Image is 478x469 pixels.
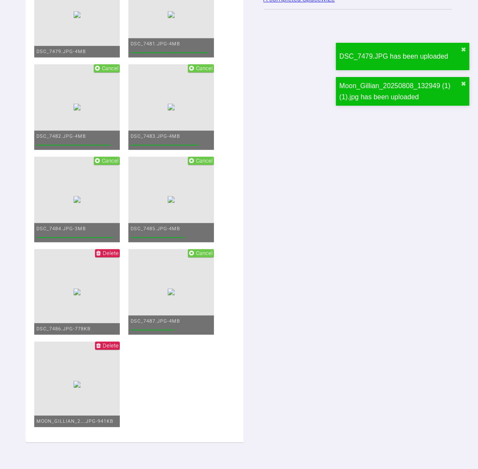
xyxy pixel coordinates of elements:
span: Cancel [196,157,213,164]
span: Delete [103,250,119,256]
button: close [461,46,466,53]
img: a67999d7-ebd8-4d47-8caf-7e58480a8b2e [74,288,80,295]
span: DSC_7487.JPG - 4MB [131,318,180,324]
span: DSC_7482.JPG - 4MB [36,134,86,139]
span: Cancel [102,157,119,164]
span: DSC_7481.JPG - 4MB [131,41,180,47]
img: 556b6340-ccc9-4ebd-b749-447ccb99b134 [168,196,175,203]
span: DSC_7485.JPG - 4MB [131,226,180,232]
span: DSC_7483.JPG - 4MB [131,134,180,139]
span: Cancel [196,250,213,256]
div: Moon_Gillian_20250808_132949 (1) (1).jpg has been uploaded [339,80,461,102]
img: 497f205f-9e7f-4c5f-804d-68456d198626 [168,104,175,110]
span: DSC_7486.JPG - 778KB [36,326,91,332]
div: DSC_7479.JPG has been uploaded [339,51,461,62]
button: close [461,80,466,87]
span: DSC_7484.JPG - 3MB [36,226,86,232]
img: f06641ce-b2ed-42dd-a206-49db9c399ebf [74,196,80,203]
img: 3ac2e233-59b9-4d3f-8a8d-5e07bd84d1c2 [168,11,175,18]
img: 40f8dc47-5f4e-487b-ad4a-2a2753fa7e79 [74,104,80,110]
span: DSC_7479.JPG - 4MB [36,49,86,54]
img: 6fb43131-5ee2-4dd7-9aab-5d9d7620e056 [168,288,175,295]
span: Cancel [102,65,119,71]
span: Cancel [196,65,213,71]
span: Moon_Gillian_2….jpg - 941KB [36,419,113,424]
span: Delete [103,342,119,349]
img: 70601e7f-4cb6-46ce-b2c8-59d99852c8fe [74,11,80,18]
img: 55b07bbf-a5d5-4f3a-9d10-c1d4a81e1b1b [74,381,80,388]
